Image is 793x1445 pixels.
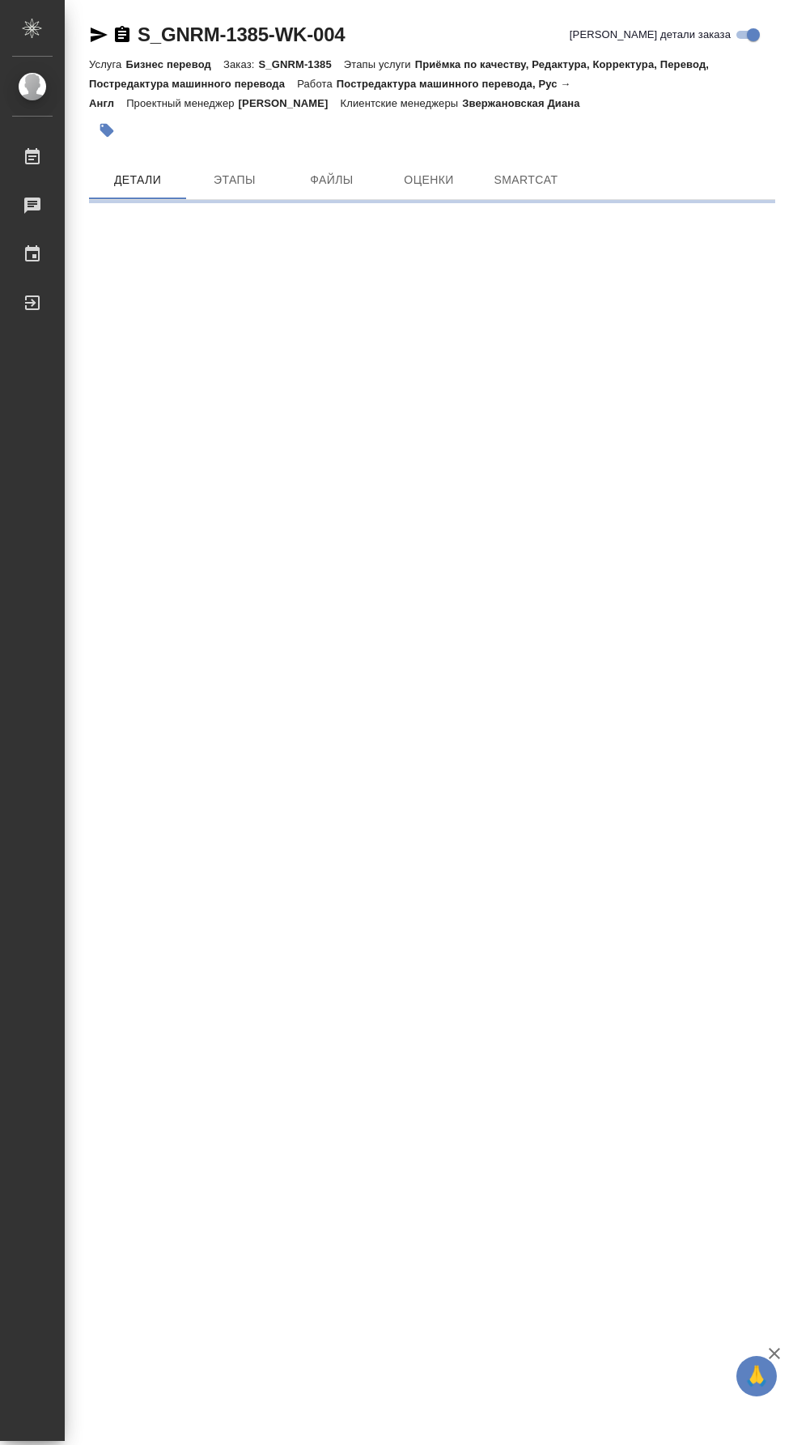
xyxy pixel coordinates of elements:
span: Детали [99,170,176,190]
p: Заказ: [223,58,258,70]
a: S_GNRM-1385-WK-004 [138,23,345,45]
span: Этапы [196,170,274,190]
p: Услуга [89,58,125,70]
p: Проектный менеджер [126,97,238,109]
button: Скопировать ссылку для ЯМессенджера [89,25,108,45]
button: Скопировать ссылку [112,25,132,45]
p: Бизнес перевод [125,58,223,70]
span: Оценки [390,170,468,190]
p: Клиентские менеджеры [341,97,463,109]
span: SmartCat [487,170,565,190]
p: Звержановская Диана [462,97,592,109]
p: [PERSON_NAME] [239,97,341,109]
button: 🙏 [736,1356,777,1396]
span: 🙏 [743,1359,770,1393]
p: Этапы услуги [344,58,415,70]
p: S_GNRM-1385 [258,58,343,70]
span: [PERSON_NAME] детали заказа [570,27,731,43]
button: Добавить тэг [89,113,125,148]
span: Файлы [293,170,371,190]
p: Работа [297,78,337,90]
